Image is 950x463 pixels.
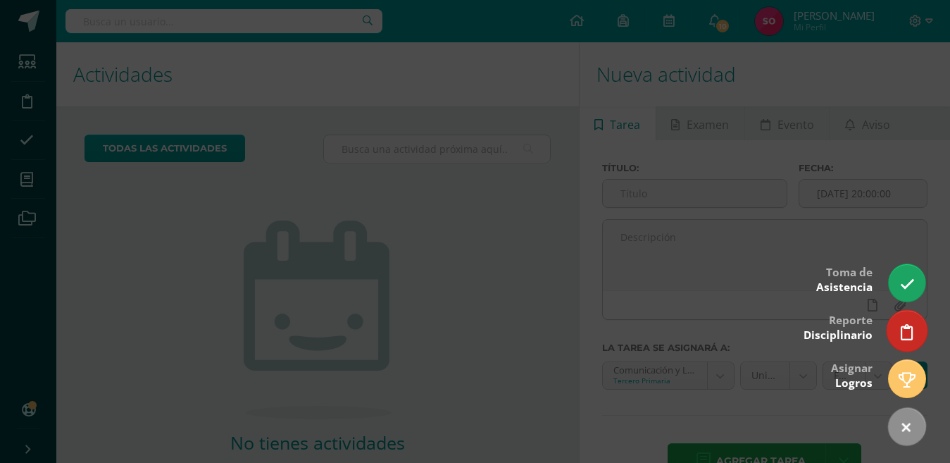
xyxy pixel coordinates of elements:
div: Reporte [804,304,873,350]
span: Asistencia [816,280,873,295]
div: Asignar [831,352,873,397]
div: Toma de [816,256,873,302]
span: Logros [835,376,873,390]
span: Disciplinario [804,328,873,342]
